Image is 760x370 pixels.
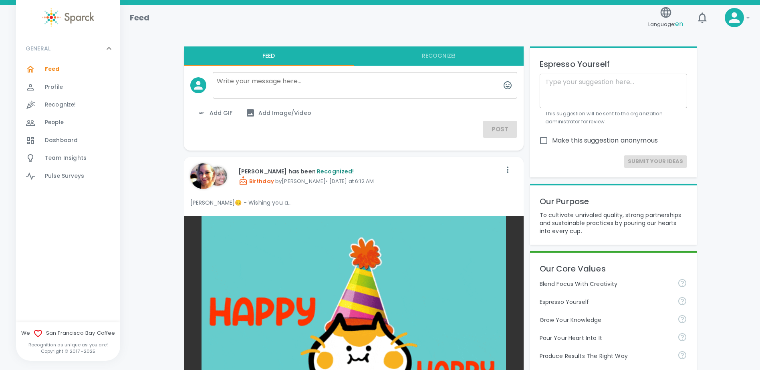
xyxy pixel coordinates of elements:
a: Team Insights [16,149,120,167]
a: Sparck logo [16,8,120,27]
div: GENERAL [16,60,120,188]
p: by [PERSON_NAME] • [DATE] at 6:12 AM [238,176,501,185]
img: Picture of Nikki Meeks [190,163,216,189]
span: Add GIF [197,108,233,118]
span: Birthday [238,177,274,185]
h1: Feed [130,11,150,24]
a: People [16,114,120,131]
svg: Share your voice and your ideas [677,296,687,306]
p: Copyright © 2017 - 2025 [16,348,120,354]
span: Recognize! [45,101,76,109]
p: Produce Results The Right Way [540,352,671,360]
span: Feed [45,65,60,73]
p: Espresso Yourself [540,58,687,70]
div: GENERAL [16,36,120,60]
a: Feed [16,60,120,78]
p: Recognition as unique as you are! [16,342,120,348]
span: Pulse Surveys [45,172,84,180]
svg: Follow your curiosity and learn together [677,314,687,324]
button: Recognize! [354,46,524,66]
span: Team Insights [45,154,87,162]
span: en [675,19,683,28]
p: Pour Your Heart Into It [540,334,671,342]
button: Language:en [645,4,686,32]
img: Picture of Linda Chock [208,167,227,186]
a: Recognize! [16,96,120,114]
p: Our Core Values [540,262,687,275]
p: GENERAL [26,44,50,52]
svg: Come to work to make a difference in your own way [677,332,687,342]
div: interaction tabs [184,46,524,66]
span: Add Image/Video [246,108,311,118]
svg: Achieve goals today and innovate for tomorrow [677,278,687,288]
span: People [45,119,64,127]
p: [PERSON_NAME] has been [238,167,501,175]
a: Dashboard [16,132,120,149]
p: Grow Your Knowledge [540,316,671,324]
span: Language: [648,19,683,30]
span: Profile [45,83,63,91]
a: Profile [16,78,120,96]
p: This suggestion will be sent to the organization administrator for review. [545,110,681,126]
button: Feed [184,46,354,66]
span: Dashboard [45,137,78,145]
p: Blend Focus With Creativity [540,280,671,288]
span: Recognized! [317,167,354,175]
img: Sparck logo [42,8,94,27]
p: Espresso Yourself [540,298,671,306]
p: Our Purpose [540,195,687,208]
a: Pulse Surveys [16,167,120,185]
svg: Find success working together and doing the right thing [677,350,687,360]
p: To cultivate unrivaled quality, strong partnerships and sustainable practices by pouring our hear... [540,211,687,235]
p: [PERSON_NAME]😊 - Wishing you a... [190,199,517,207]
span: Make this suggestion anonymous [552,136,658,145]
span: We San Francisco Bay Coffee [16,329,120,338]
